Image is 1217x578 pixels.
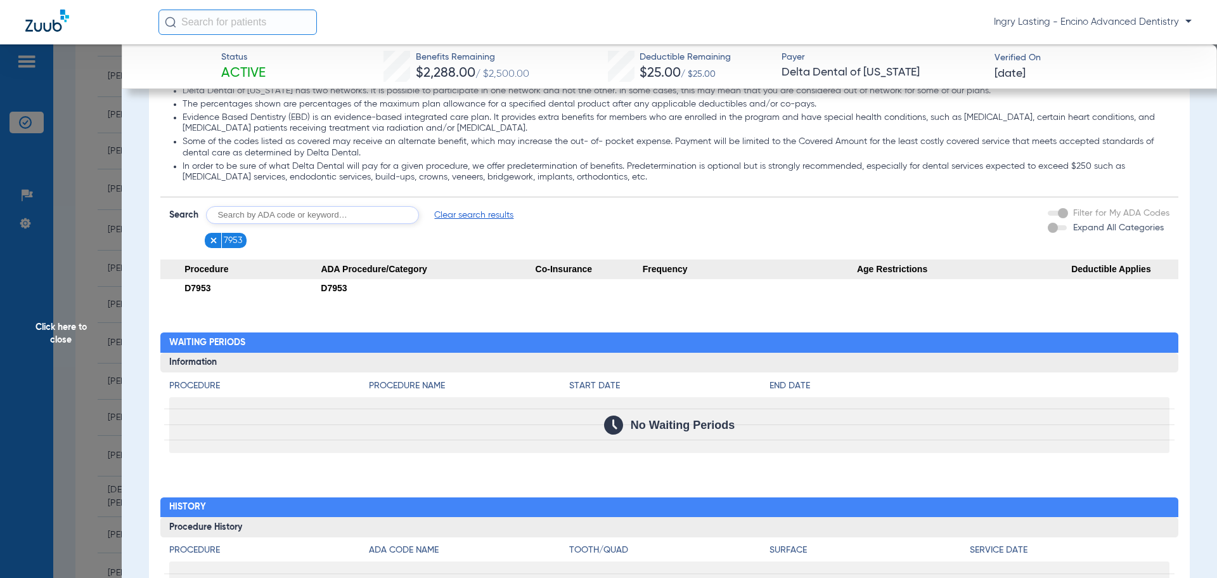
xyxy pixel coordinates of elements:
li: The percentages shown are percentages of the maximum plan allowance for a specified dental produc... [183,99,1170,110]
h4: Procedure Name [369,379,569,393]
span: $25.00 [640,67,681,80]
app-breakdown-title: Tooth/Quad [569,544,769,562]
span: Clear search results [434,209,513,221]
span: Procedure [160,259,321,280]
h4: Service Date [970,544,1170,557]
img: x.svg [209,236,218,245]
app-breakdown-title: Service Date [970,544,1170,562]
h2: History [160,497,1179,518]
span: ADA Procedure/Category [321,259,535,280]
img: Zuub Logo [25,10,69,32]
span: Co-Insurance [536,259,643,280]
app-breakdown-title: Start Date [569,379,769,397]
h2: Waiting Periods [160,332,1179,353]
span: Status [221,51,266,64]
span: D7953 [184,283,210,293]
h4: Start Date [569,379,769,393]
span: $2,288.00 [416,67,475,80]
span: Expand All Categories [1073,223,1164,232]
div: D7953 [321,279,535,297]
app-breakdown-title: ADA Code Name [369,544,569,562]
li: In order to be sure of what Delta Dental will pay for a given procedure, we offer predeterminatio... [183,161,1170,183]
span: / $25.00 [681,70,716,79]
span: Verified On [995,51,1197,65]
input: Search by ADA code or keyword… [206,206,419,224]
span: Deductible Remaining [640,51,731,64]
img: Search Icon [165,16,176,28]
iframe: Chat Widget [1154,517,1217,578]
li: Evidence Based Dentistry (EBD) is an evidence-based integrated care plan. It provides extra benef... [183,112,1170,135]
span: Age Restrictions [857,259,1071,280]
span: Ingry Lasting - Encino Advanced Dentistry [994,16,1192,29]
h4: Surface [769,544,970,557]
span: [DATE] [995,66,1026,82]
app-breakdown-title: Procedure [169,379,370,397]
span: No Waiting Periods [631,419,735,431]
input: Search for patients [158,10,317,35]
h4: Procedure [169,544,370,557]
span: Frequency [643,259,857,280]
h4: End Date [769,379,1169,393]
span: Delta Dental of [US_STATE] [782,65,984,81]
h4: Procedure [169,379,370,393]
app-breakdown-title: Procedure Name [369,379,569,397]
li: Some of the codes listed as covered may receive an alternate benefit, which may increase the out-... [183,136,1170,159]
app-breakdown-title: End Date [769,379,1169,397]
span: Benefits Remaining [416,51,529,64]
h4: ADA Code Name [369,544,569,557]
span: 7953 [224,234,242,247]
span: Active [221,65,266,82]
img: Calendar [604,416,623,435]
span: / $2,500.00 [475,69,529,79]
h4: Tooth/Quad [569,544,769,557]
h3: Procedure History [160,517,1179,537]
h3: Information [160,353,1179,373]
span: Search [169,209,198,221]
app-breakdown-title: Surface [769,544,970,562]
app-breakdown-title: Procedure [169,544,370,562]
li: Delta Dental of [US_STATE] has two networks. lt is possible to participate In one network and not... [183,86,1170,97]
label: Filter for My ADA Codes [1071,207,1169,220]
span: Deductible Applies [1071,259,1178,280]
span: Payer [782,51,984,64]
